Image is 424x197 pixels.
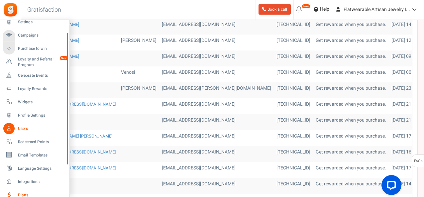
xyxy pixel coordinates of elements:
td: Get rewarded when you purchase. [313,146,389,162]
td: [TECHNICAL_ID] [274,114,313,130]
a: [EMAIL_ADDRESS][DOMAIN_NAME] [47,149,116,155]
a: Redeemed Points [3,136,66,148]
a: [EMAIL_ADDRESS][DOMAIN_NAME] [47,165,116,171]
td: customer [159,50,274,66]
span: FAQs [414,155,423,167]
td: customer [159,178,274,194]
img: Gratisfaction [3,2,18,17]
a: Integrations [3,176,66,187]
span: Celebrate Events [18,73,64,78]
a: Email Templates [3,149,66,161]
span: Help [318,6,329,13]
td: Get rewarded when you purchase. [313,98,389,114]
td: [TECHNICAL_ID] [274,178,313,194]
span: Settings [18,19,64,25]
a: Profile Settings [3,110,66,121]
a: Celebrate Events [3,70,66,81]
td: Get rewarded when you purchase. [313,82,389,98]
td: customer [159,162,274,178]
td: [TECHNICAL_ID] [274,162,313,178]
td: Get rewarded when you purchase. [313,50,389,66]
span: Loyalty and Referral Program [18,56,66,68]
span: Campaigns [18,33,64,38]
a: Book a call [259,4,291,15]
td: Get rewarded when you purchase. [313,162,389,178]
td: [PERSON_NAME] [118,82,159,98]
span: Email Templates [18,152,64,158]
td: Get rewarded when you purchase. [313,114,389,130]
a: Loyalty Rewards [3,83,66,94]
td: [TECHNICAL_ID] [274,98,313,114]
em: New [59,56,68,60]
a: Language Settings [3,163,66,174]
a: Settings [3,17,66,28]
td: customer [159,114,274,130]
td: Get rewarded when you purchase. [313,66,389,82]
span: Redeemed Points [18,139,64,145]
td: [PERSON_NAME] [118,35,159,50]
td: [TECHNICAL_ID] [274,130,313,146]
td: customer [159,130,274,146]
span: Integrations [18,179,64,185]
td: Get rewarded when you purchase. [313,19,389,35]
td: customer [159,19,274,35]
a: Campaigns [3,30,66,41]
td: customer [159,82,274,98]
a: Purchase to win [3,43,66,54]
td: [TECHNICAL_ID] [274,35,313,50]
span: Profile Settings [18,113,64,118]
span: Widgets [18,99,64,105]
a: Loyalty and Referral Program New [3,56,66,68]
a: Widgets [3,96,66,108]
span: Loyalty Rewards [18,86,64,92]
td: [TECHNICAL_ID] [274,146,313,162]
span: Flatwearable Artisan Jewelry I... [344,6,410,13]
span: Users [18,126,64,132]
td: Get rewarded when you purchase. [313,178,389,194]
td: customer [159,98,274,114]
td: customer [159,35,274,50]
td: [TECHNICAL_ID] [274,66,313,82]
td: [TECHNICAL_ID] [274,50,313,66]
td: Get rewarded when you purchase. [313,35,389,50]
td: [TECHNICAL_ID] [274,19,313,35]
span: Purchase to win [18,46,64,51]
td: [TECHNICAL_ID] [274,82,313,98]
td: customer [159,66,274,82]
td: Venosi [118,66,159,82]
a: Help [311,4,332,15]
td: Get rewarded when you purchase. [313,130,389,146]
em: New [302,4,310,9]
a: Users [3,123,66,134]
h3: Gratisfaction [20,3,68,17]
span: Language Settings [18,166,64,171]
a: [PERSON_NAME] [PERSON_NAME] [47,133,112,139]
td: customer [159,146,274,162]
a: [EMAIL_ADDRESS][DOMAIN_NAME] [47,101,116,107]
